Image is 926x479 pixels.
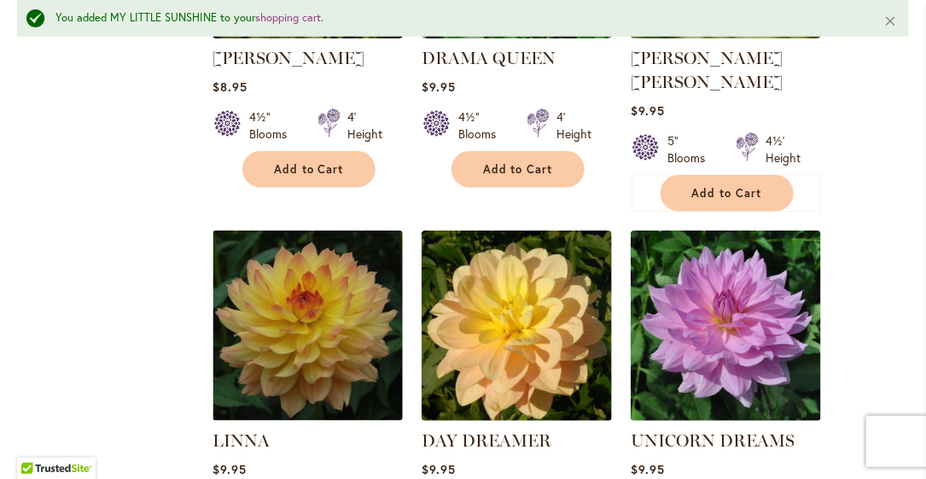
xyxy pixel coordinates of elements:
[213,231,403,421] img: LINNA
[422,48,556,68] a: DRAMA QUEEN
[661,175,794,212] button: Add to Cart
[213,48,364,68] a: [PERSON_NAME]
[766,132,801,166] div: 4½' Height
[347,108,382,143] div: 4' Height
[213,408,403,424] a: LINNA
[422,408,612,424] a: DAY DREAMER
[483,162,553,177] span: Add to Cart
[274,162,344,177] span: Add to Cart
[458,108,506,143] div: 4½" Blooms
[631,231,821,421] img: UNICORN DREAMS
[631,102,665,119] span: $9.95
[422,231,612,421] img: DAY DREAMER
[255,10,321,25] a: shopping cart
[213,461,247,477] span: $9.95
[55,10,858,26] div: You added MY LITTLE SUNSHINE to your .
[422,430,551,451] a: DAY DREAMER
[422,461,456,477] span: $9.95
[213,79,248,95] span: $8.95
[631,461,665,477] span: $9.95
[13,418,61,466] iframe: Launch Accessibility Center
[422,79,456,95] span: $9.95
[249,108,297,143] div: 4½" Blooms
[242,151,376,188] button: Add to Cart
[631,408,821,424] a: UNICORN DREAMS
[631,430,795,451] a: UNICORN DREAMS
[556,108,591,143] div: 4' Height
[667,132,715,166] div: 5" Blooms
[213,430,270,451] a: LINNA
[451,151,585,188] button: Add to Cart
[692,186,762,201] span: Add to Cart
[631,48,783,92] a: [PERSON_NAME] [PERSON_NAME]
